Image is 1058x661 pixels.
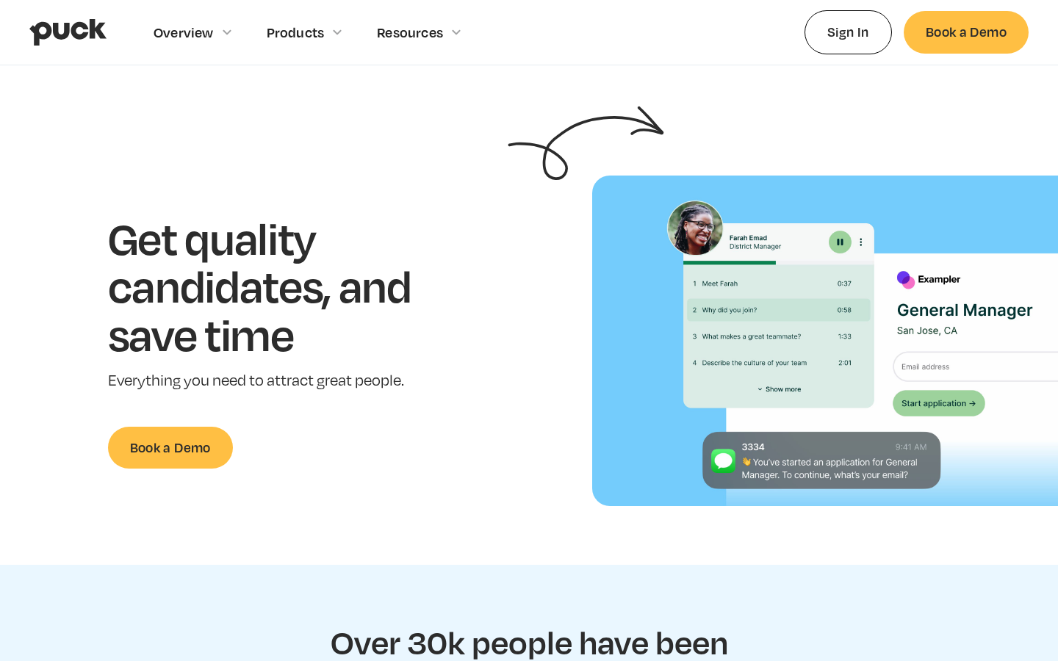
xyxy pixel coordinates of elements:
a: Sign In [805,10,892,54]
a: Book a Demo [108,427,233,469]
p: Everything you need to attract great people. [108,370,457,391]
h1: Get quality candidates, and save time [108,214,457,358]
div: Overview [154,24,214,40]
div: Products [267,24,325,40]
div: Resources [377,24,443,40]
a: Book a Demo [904,11,1029,53]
